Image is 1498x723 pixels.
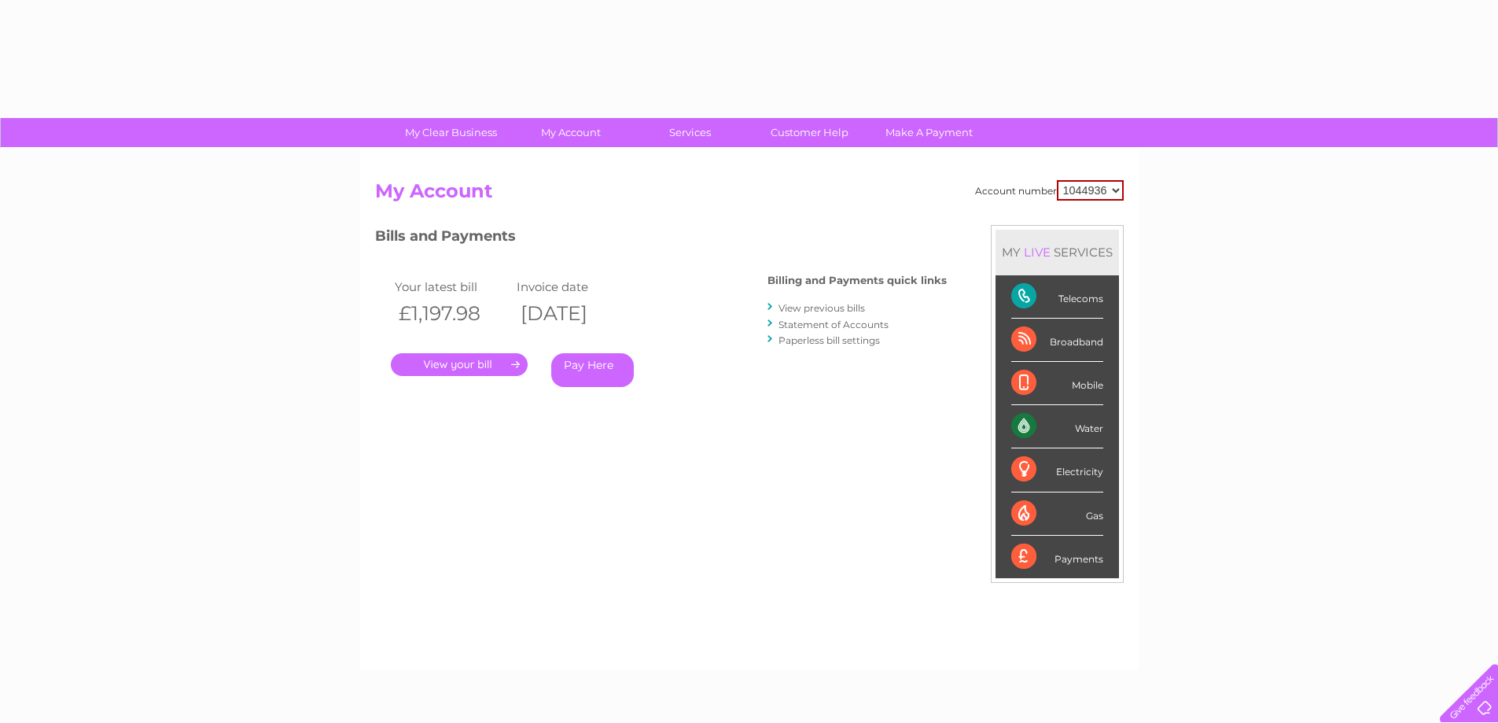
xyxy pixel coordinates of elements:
div: Gas [1011,492,1103,536]
th: [DATE] [513,297,635,330]
a: Customer Help [745,118,874,147]
div: MY SERVICES [996,230,1119,275]
div: Water [1011,405,1103,448]
td: Invoice date [513,276,635,297]
th: £1,197.98 [391,297,513,330]
td: Your latest bill [391,276,513,297]
a: View previous bills [778,302,865,314]
div: LIVE [1021,245,1054,260]
a: . [391,353,528,376]
a: My Clear Business [386,118,516,147]
a: Make A Payment [864,118,994,147]
div: Broadband [1011,319,1103,362]
h2: My Account [375,180,1124,210]
div: Account number [975,180,1124,201]
div: Payments [1011,536,1103,578]
div: Mobile [1011,362,1103,405]
a: Services [625,118,755,147]
h4: Billing and Payments quick links [767,275,947,286]
a: Paperless bill settings [778,334,880,346]
div: Telecoms [1011,275,1103,319]
h3: Bills and Payments [375,225,947,253]
a: My Account [506,118,635,147]
div: Electricity [1011,448,1103,492]
a: Statement of Accounts [778,319,889,330]
a: Pay Here [551,353,634,387]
